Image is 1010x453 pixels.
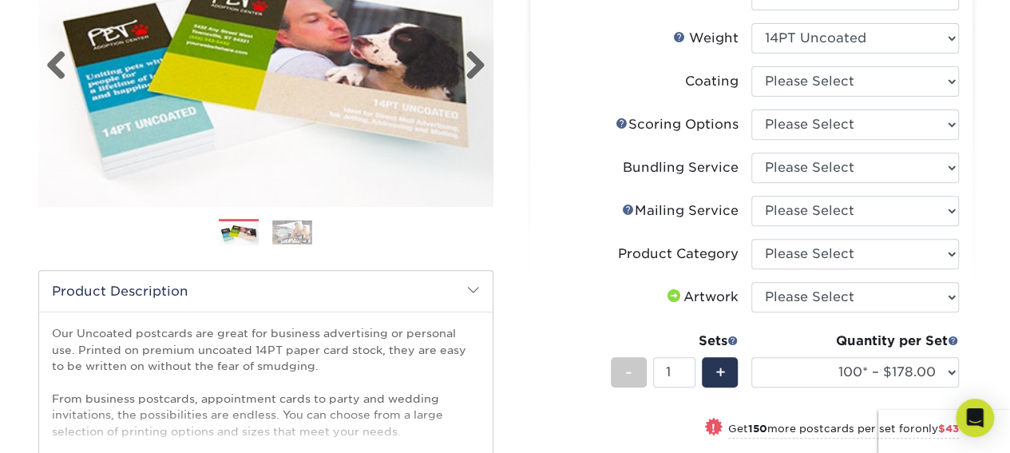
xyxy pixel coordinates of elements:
img: Postcards 01 [219,220,259,248]
small: Get more postcards per set for [728,423,959,439]
div: Weight [673,29,739,48]
iframe: Google Customer Reviews [878,410,1010,453]
strong: 150 [748,423,767,435]
span: ! [711,419,715,436]
div: Open Intercom Messenger [956,399,994,437]
img: Postcards 02 [272,220,312,244]
div: Product Category [618,244,739,264]
div: Artwork [664,288,739,307]
span: + [715,360,725,384]
div: Quantity per Set [751,332,959,351]
h2: Product Description [39,271,493,312]
div: Mailing Service [622,201,739,221]
div: Scoring Options [616,115,739,134]
div: Coating [685,72,739,91]
div: Sets [611,332,739,351]
div: Bundling Service [623,158,739,177]
span: - [625,360,632,384]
